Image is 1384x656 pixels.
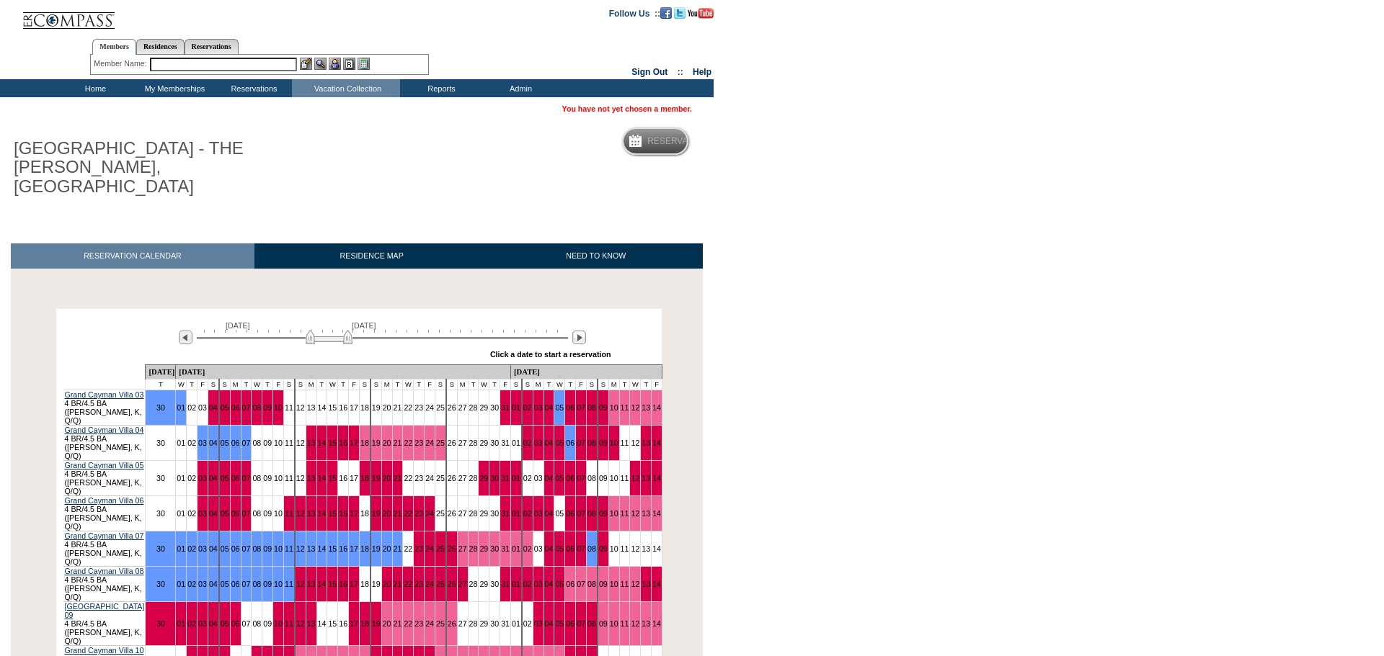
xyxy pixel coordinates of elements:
[339,403,347,412] a: 16
[198,403,207,412] a: 03
[156,580,165,588] a: 30
[404,544,412,553] a: 22
[479,474,488,482] a: 29
[360,544,369,553] a: 18
[252,474,261,482] a: 08
[555,580,564,588] a: 05
[414,439,423,447] a: 23
[213,79,292,97] td: Reservations
[92,39,136,55] a: Members
[448,403,456,412] a: 26
[65,496,144,505] a: Grand Cayman Villa 06
[177,509,185,518] a: 01
[383,580,391,588] a: 20
[555,403,564,412] a: 05
[231,403,240,412] a: 06
[187,544,196,553] a: 02
[566,474,575,482] a: 06
[545,474,554,482] a: 04
[631,474,639,482] a: 12
[177,474,185,482] a: 01
[458,544,467,553] a: 27
[631,544,639,553] a: 12
[394,403,402,412] a: 21
[599,509,608,518] a: 09
[221,544,229,553] a: 05
[350,439,358,447] a: 17
[221,439,229,447] a: 05
[400,79,479,97] td: Reports
[394,509,402,518] a: 21
[621,403,629,412] a: 11
[479,79,559,97] td: Admin
[534,403,543,412] a: 03
[621,509,629,518] a: 11
[512,439,520,447] a: 01
[501,544,510,553] a: 31
[577,474,585,482] a: 07
[458,580,467,588] a: 27
[512,403,520,412] a: 01
[209,509,218,518] a: 04
[610,474,618,482] a: 10
[610,439,618,447] a: 10
[198,509,207,518] a: 03
[187,474,196,482] a: 02
[642,474,650,482] a: 13
[501,580,510,588] a: 31
[394,544,402,553] a: 21
[448,439,456,447] a: 26
[566,403,575,412] a: 06
[693,67,711,77] a: Help
[414,509,423,518] a: 23
[599,474,608,482] a: 09
[65,531,144,540] a: Grand Cayman Villa 07
[221,580,229,588] a: 05
[534,474,543,482] a: 03
[404,580,412,588] a: 22
[328,474,337,482] a: 15
[425,544,434,553] a: 24
[318,439,327,447] a: 14
[404,439,412,447] a: 22
[231,544,240,553] a: 06
[523,439,532,447] a: 02
[328,509,337,518] a: 15
[501,403,510,412] a: 31
[383,509,391,518] a: 20
[318,403,327,412] a: 14
[318,544,327,553] a: 14
[642,403,650,412] a: 13
[458,474,467,482] a: 27
[479,403,488,412] a: 29
[372,544,381,553] a: 19
[198,439,207,447] a: 03
[231,509,240,518] a: 06
[350,580,358,588] a: 17
[198,474,207,482] a: 03
[555,544,564,553] a: 05
[523,474,532,482] a: 02
[274,544,283,553] a: 10
[599,439,608,447] a: 09
[11,243,254,269] a: RESERVATION CALENDAR
[360,439,369,447] a: 18
[523,544,532,553] a: 02
[328,403,337,412] a: 15
[285,439,293,447] a: 11
[296,544,305,553] a: 12
[425,474,434,482] a: 24
[372,580,381,588] a: 19
[631,403,639,412] a: 12
[469,403,478,412] a: 28
[252,580,261,588] a: 08
[490,403,499,412] a: 30
[177,544,185,553] a: 01
[610,403,618,412] a: 10
[54,79,133,97] td: Home
[490,509,499,518] a: 30
[512,544,520,553] a: 01
[631,67,667,77] a: Sign Out
[300,58,312,70] img: b_edit.gif
[274,580,283,588] a: 10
